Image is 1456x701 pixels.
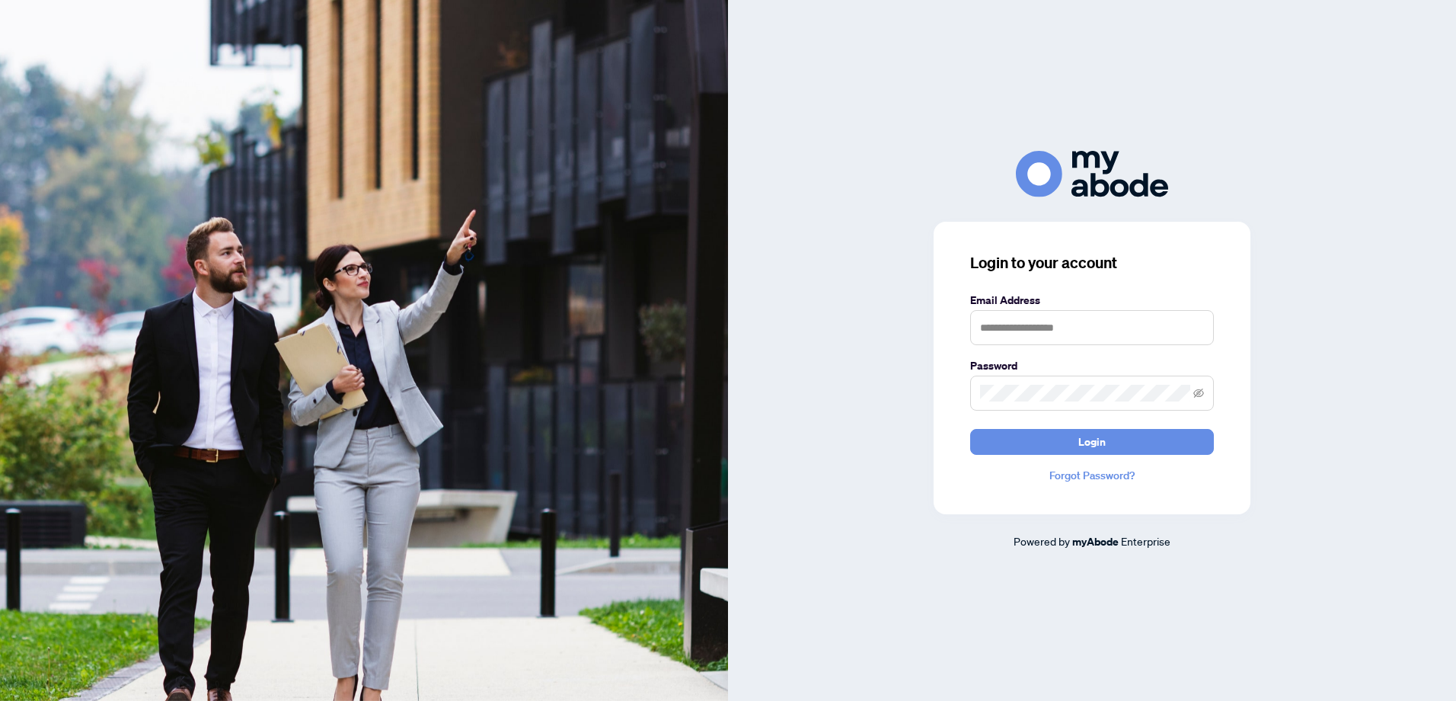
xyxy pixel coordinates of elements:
[1078,430,1106,454] span: Login
[970,429,1214,455] button: Login
[970,292,1214,309] label: Email Address
[970,357,1214,374] label: Password
[970,467,1214,484] a: Forgot Password?
[1121,534,1170,548] span: Enterprise
[1193,388,1204,399] span: eye-invisible
[1016,151,1168,197] img: ma-logo
[970,252,1214,274] h3: Login to your account
[1072,533,1119,550] a: myAbode
[1014,534,1070,548] span: Powered by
